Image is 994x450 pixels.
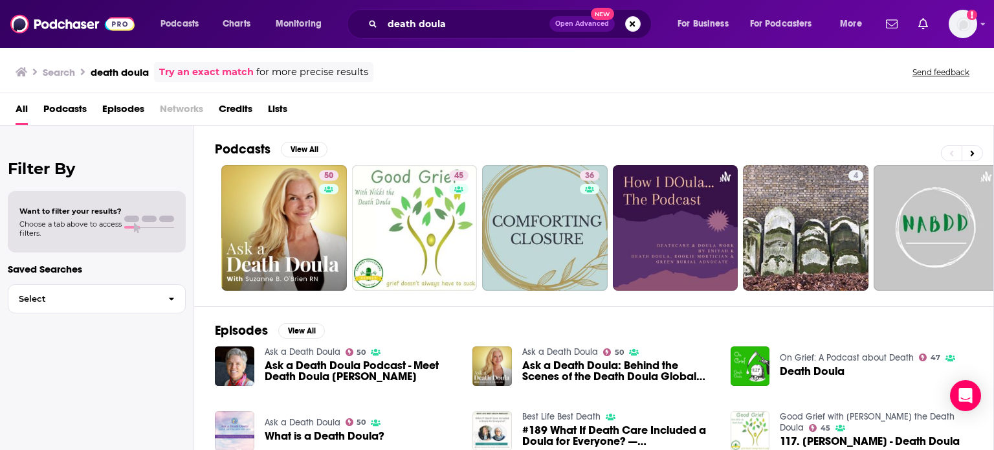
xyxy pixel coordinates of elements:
a: 45 [809,424,830,432]
h3: Search [43,66,75,78]
img: Ask a Death Doula: Behind the Scenes of the Death Doula Global Summit [472,346,512,386]
a: 45 [352,165,478,291]
span: #189 What If Death Care Included a Doula for Everyone? — [PERSON_NAME], RN, Death Doula and the F... [522,425,715,447]
a: Best Life Best Death [522,411,601,422]
img: User Profile [949,10,977,38]
a: 36 [482,165,608,291]
a: 45 [449,170,469,181]
h2: Podcasts [215,141,271,157]
a: All [16,98,28,125]
a: 50 [603,348,624,356]
h2: Episodes [215,322,268,339]
a: PodcastsView All [215,141,327,157]
button: Select [8,284,186,313]
span: for more precise results [256,65,368,80]
span: Networks [160,98,203,125]
a: Ask a Death Doula: Behind the Scenes of the Death Doula Global Summit [522,360,715,382]
a: Credits [219,98,252,125]
a: Ask a Death Doula [522,346,598,357]
span: New [591,8,614,20]
a: 117. Jen Blalock - Death Doula [780,436,960,447]
img: Death Doula [731,346,770,386]
a: Episodes [102,98,144,125]
span: Want to filter your results? [19,207,122,216]
span: 45 [454,170,463,183]
button: open menu [742,14,831,34]
span: 50 [324,170,333,183]
a: Charts [214,14,258,34]
a: Ask a Death Doula [265,346,340,357]
a: 50 [221,165,347,291]
span: 50 [357,350,366,355]
a: 36 [580,170,599,181]
button: Open AdvancedNew [549,16,615,32]
span: 50 [357,420,366,425]
a: Show notifications dropdown [913,13,933,35]
a: EpisodesView All [215,322,325,339]
a: Lists [268,98,287,125]
span: More [840,15,862,33]
a: 50 [346,418,366,426]
a: On Grief: A Podcast about Death [780,352,914,363]
a: Death Doula [780,366,845,377]
a: Podcasts [43,98,87,125]
a: 4 [848,170,863,181]
a: 47 [919,354,940,361]
span: 45 [821,425,830,431]
a: 50 [346,348,366,356]
a: Show notifications dropdown [881,13,903,35]
button: open menu [668,14,745,34]
button: open menu [831,14,878,34]
a: What is a Death Doula? [265,431,384,442]
button: View All [281,142,327,157]
span: 36 [585,170,594,183]
h2: Filter By [8,159,186,178]
svg: Add a profile image [967,10,977,20]
div: Search podcasts, credits, & more... [359,9,664,39]
span: 50 [615,350,624,355]
input: Search podcasts, credits, & more... [382,14,549,34]
span: Ask a Death Doula Podcast - Meet Death Doula [PERSON_NAME] [265,360,458,382]
p: Saved Searches [8,263,186,275]
span: 4 [854,170,858,183]
span: Open Advanced [555,21,609,27]
span: Choose a tab above to access filters. [19,219,122,238]
span: 117. [PERSON_NAME] - Death Doula [780,436,960,447]
span: 47 [931,355,940,361]
button: open menu [267,14,338,34]
button: open menu [151,14,215,34]
span: Podcasts [160,15,199,33]
button: View All [278,323,325,339]
a: 50 [319,170,338,181]
span: Monitoring [276,15,322,33]
span: For Podcasters [750,15,812,33]
a: 4 [743,165,868,291]
a: Ask a Death Doula [265,417,340,428]
img: Ask a Death Doula Podcast - Meet Death Doula Jane Whitlock [215,346,254,386]
a: Good Grief with Nikki the Death Doula [780,411,955,433]
span: For Business [678,15,729,33]
div: Open Intercom Messenger [950,380,981,411]
a: #189 What If Death Care Included a Doula for Everyone? — Kacie Gikonyo, RN, Death Doula and the F... [522,425,715,447]
img: Podchaser - Follow, Share and Rate Podcasts [10,12,135,36]
a: Try an exact match [159,65,254,80]
span: Charts [223,15,250,33]
span: Logged in as smeizlik [949,10,977,38]
a: Ask a Death Doula Podcast - Meet Death Doula Jane Whitlock [265,360,458,382]
button: Show profile menu [949,10,977,38]
h3: death doula [91,66,149,78]
button: Send feedback [909,67,973,78]
span: Select [8,295,158,303]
